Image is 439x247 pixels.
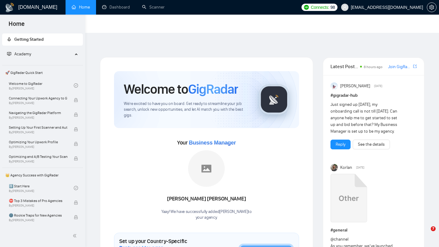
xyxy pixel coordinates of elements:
span: Getting Started [14,37,44,42]
span: Connecting Your Upwork Agency to GigRadar [9,95,67,101]
span: 🌚 Rookie Traps for New Agencies [9,212,67,218]
a: Join GigRadar Slack Community [388,64,412,70]
a: 1️⃣ Start HereBy[PERSON_NAME] [9,181,74,195]
span: lock [74,215,78,219]
span: ⛔ Top 3 Mistakes of Pro Agencies [9,198,67,204]
span: double-left [73,233,79,239]
span: [DATE] [374,83,382,89]
div: [PERSON_NAME] [PERSON_NAME] [161,194,252,204]
iframe: Intercom live chat [418,226,433,241]
div: Yaay! We have successfully added [PERSON_NAME] to [161,209,252,221]
span: lock [74,142,78,146]
a: Upwork Success with GigRadar.mp4 [330,174,367,224]
span: 👑 Agency Success with GigRadar [3,169,82,181]
span: lock [74,156,78,161]
span: check-circle [74,83,78,88]
span: [PERSON_NAME] [340,83,370,89]
span: We're excited to have you on board. Get ready to streamline your job search, unlock new opportuni... [124,101,249,118]
span: [DATE] [356,165,364,170]
span: Your [177,139,236,146]
h1: # gigradar-hub [330,92,417,99]
span: By [PERSON_NAME] [9,204,67,207]
img: gigradar-logo.png [259,84,289,115]
p: your agency . [161,215,252,221]
span: lock [74,127,78,131]
span: Academy [7,51,31,57]
span: Navigating the GigRadar Platform [9,110,67,116]
span: By [PERSON_NAME] [9,101,67,105]
img: placeholder.png [188,150,225,187]
span: lock [74,200,78,205]
span: GigRadar [188,81,238,97]
button: Reply [330,140,351,149]
div: Just signed up [DATE], my onboarding call is not till [DATE]. Can anyone help me to get started t... [330,101,400,135]
span: fund-projection-screen [7,52,11,56]
span: rocket [7,37,11,41]
span: Latest Posts from the GigRadar Community [330,63,358,70]
span: lock [74,113,78,117]
span: By [PERSON_NAME] [9,130,67,134]
span: 8 hours ago [364,65,383,69]
span: By [PERSON_NAME] [9,218,67,222]
span: By [PERSON_NAME] [9,145,67,149]
span: 7 [431,226,436,231]
img: Anisuzzaman Khan [330,82,338,90]
img: Korlan [330,164,338,171]
span: Korlan [340,164,352,171]
a: Reply [336,141,345,148]
h1: Welcome to [124,81,238,97]
h1: # general [330,227,417,234]
a: export [413,64,417,69]
span: lock [74,98,78,102]
span: Business Manager [189,140,236,146]
span: check-circle [74,186,78,190]
a: Welcome to GigRadarBy[PERSON_NAME] [9,79,74,92]
button: See the details [353,140,390,149]
span: Academy [14,51,31,57]
a: See the details [358,141,385,148]
span: Optimizing Your Upwork Profile [9,139,67,145]
span: 🚀 GigRadar Quick Start [3,67,82,79]
span: By [PERSON_NAME] [9,160,67,163]
li: Getting Started [2,33,83,46]
span: Setting Up Your First Scanner and Auto-Bidder [9,124,67,130]
span: By [PERSON_NAME] [9,116,67,120]
span: Optimizing and A/B Testing Your Scanner for Better Results [9,154,67,160]
span: @channel [330,237,348,242]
